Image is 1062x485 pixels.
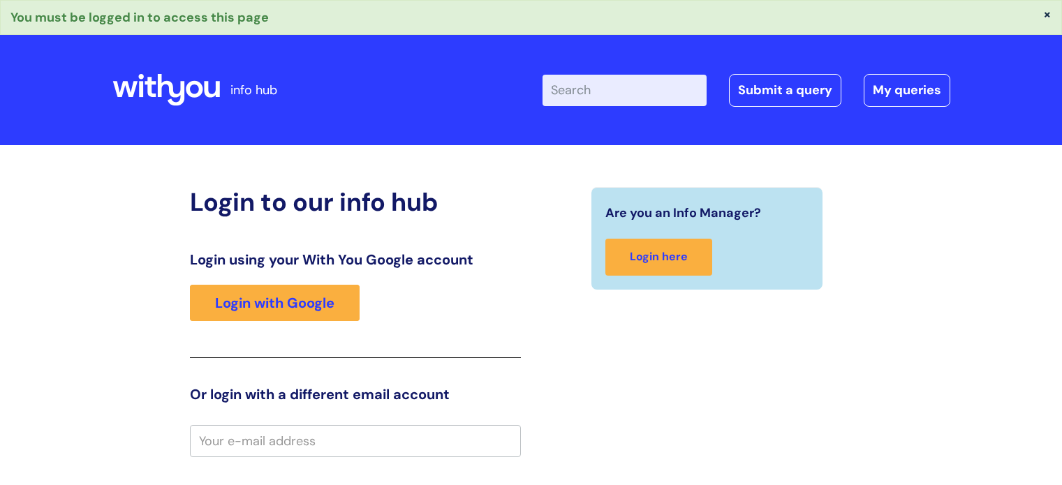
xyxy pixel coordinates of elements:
[190,386,521,403] h3: Or login with a different email account
[230,79,277,101] p: info hub
[190,187,521,217] h2: Login to our info hub
[729,74,841,106] a: Submit a query
[864,74,950,106] a: My queries
[190,251,521,268] h3: Login using your With You Google account
[190,285,360,321] a: Login with Google
[190,425,521,457] input: Your e-mail address
[543,75,707,105] input: Search
[1043,8,1052,20] button: ×
[605,202,761,224] span: Are you an Info Manager?
[605,239,712,276] a: Login here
